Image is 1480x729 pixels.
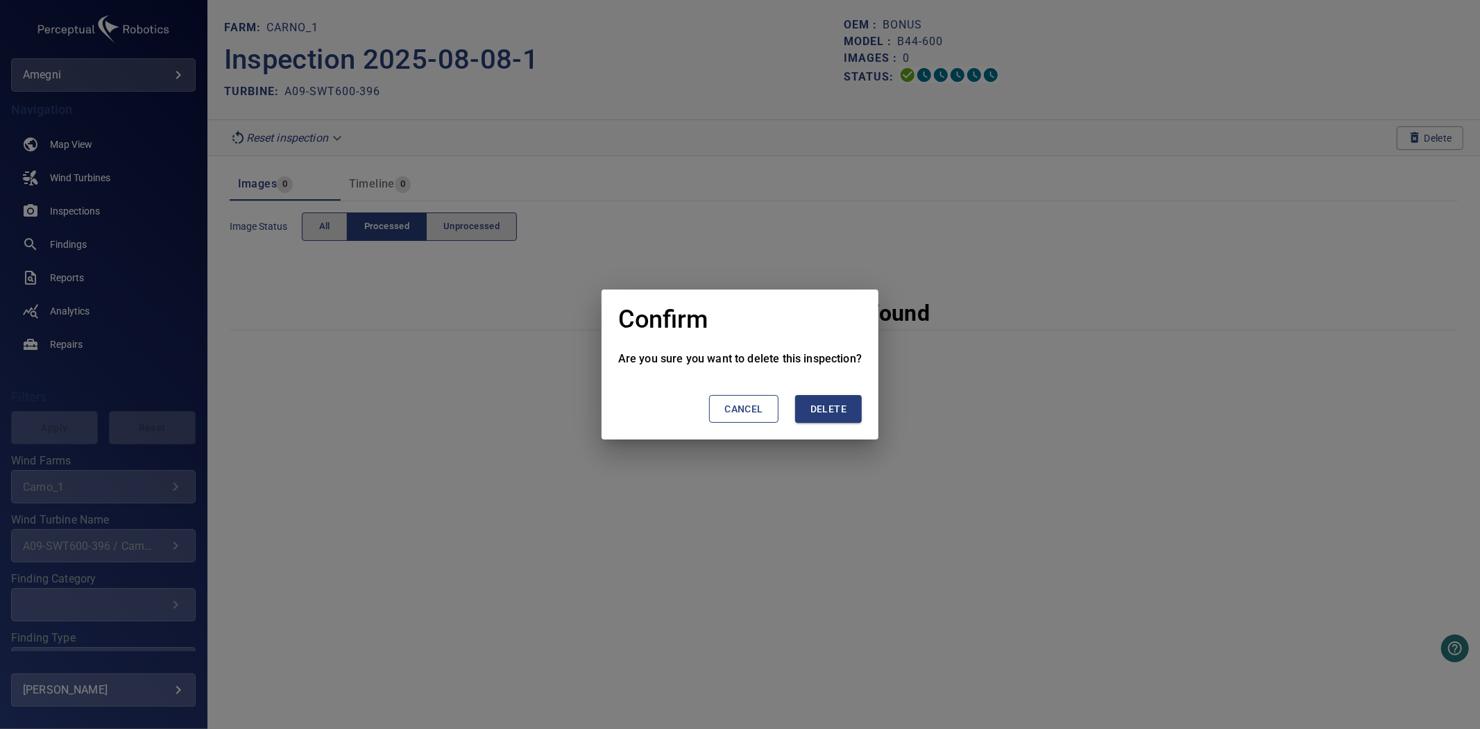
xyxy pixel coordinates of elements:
p: Are you sure you want to delete this inspection? [618,351,862,367]
button: Delete [795,395,862,424]
span: Cancel [724,401,763,418]
button: Cancel [709,395,778,424]
h1: Confirm [618,306,708,334]
span: Delete [810,401,847,418]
